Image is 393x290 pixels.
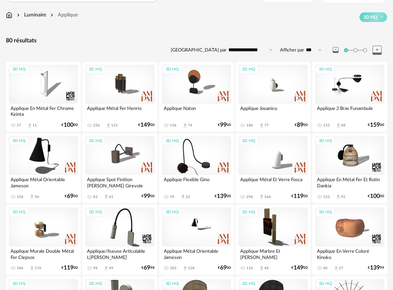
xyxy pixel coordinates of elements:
a: 3D HQ Applique Métal Orientable Jameson 158 Download icon 96 €6900 [6,133,81,203]
a: 3D HQ Applique En Métal Fer Et Rotin Dankia 153 Download icon 92 €10000 [312,133,387,203]
span: 100 [370,194,380,199]
a: 3D HQ Applique En Métal Fer Chrome Keinta 27 Download icon 11 €10000 [6,62,81,132]
div: € 00 [368,123,384,127]
span: 149 [140,123,150,127]
span: 99 [144,194,150,199]
a: 3D HQ Applique Flexible Gino 59 Download icon 23 €13900 [159,133,234,203]
div: 83 [93,195,98,199]
div: Applique En Métal Fer Et Rotin Dankia [315,175,384,190]
div: 3D HQ [162,137,182,146]
span: 69 [144,266,150,270]
div: Applique Naton [162,104,231,118]
div: 3D HQ [9,208,29,217]
span: Download icon [259,194,264,199]
a: 3D HQ Applique Spot Finition [PERSON_NAME] Girevole 83 Download icon 41 €9900 [82,133,157,203]
a: 3D HQ Applique 2 Bras Funambule 133 Download icon 68 €15900 [312,62,387,132]
span: Download icon [103,266,109,271]
div: 3D HQ [9,279,29,289]
div: Applique En Verre Coloré Kinoko [315,247,384,261]
div: 166 [264,195,271,199]
a: 3D HQ Applique/liseuse Articulable L[PERSON_NAME] 98 Download icon 49 €6998 [82,205,157,275]
span: Download icon [180,194,186,199]
div: € 00 [215,194,231,199]
div: € 00 [218,123,231,127]
span: Download icon [259,123,264,128]
div: 156 [170,123,177,127]
span: Download icon [29,194,35,199]
span: Download icon [333,266,339,271]
div: 176 [35,266,41,270]
img: svg+xml;base64,PHN2ZyB3aWR0aD0iMTYiIGhlaWdodD0iMTYiIHZpZXdCb3g9IjAgMCAxNiAxNiIgZmlsbD0ibm9uZSIgeG... [15,11,21,19]
div: 158 [17,195,23,199]
div: 202 [170,266,177,270]
div: Applique Flexible Gino [162,175,231,190]
div: 3D HQ [86,279,105,289]
div: € 98 [141,266,155,270]
a: 3D HQ Applique Métal Et Verre Fosca 296 Download icon 166 €11900 [235,133,310,203]
a: 3D HQ Applique En Verre Coloré Kinoko 60 Download icon 27 €13999 [312,205,387,275]
div: Applique Métal Fer Henrio [85,104,154,118]
div: Applique Jouanico [238,104,307,118]
div: € 00 [368,194,384,199]
div: 153 [323,195,330,199]
span: 99 [220,123,227,127]
div: 296 [246,195,253,199]
div: 3D HQ [9,137,29,146]
span: 119 [64,266,73,270]
div: 77 [264,123,269,127]
div: € 00 [61,266,78,270]
span: Download icon [336,194,341,199]
span: 3D HQ [363,14,377,20]
div: 3D HQ [239,279,258,289]
span: 119 [294,194,303,199]
div: 3D HQ [86,208,105,217]
div: Applique Métal Orientable Jameson [162,247,231,261]
a: 3D HQ Applique Murale Double Métal Fer Clepsos 346 Download icon 176 €11900 [6,205,81,275]
div: Luminaire [15,11,46,19]
span: 159 [370,123,380,127]
div: € 00 [291,194,308,199]
a: 3D HQ Applique Marbre Et [PERSON_NAME] 116 Download icon 48 €14900 [235,205,310,275]
div: 3D HQ [86,65,105,74]
div: 3D HQ [315,65,335,74]
a: 3D HQ Applique Métal Orientable Jameson 202 Download icon 128 €6900 [159,205,234,275]
div: 80 résultats [6,37,387,45]
span: Download icon [336,123,341,128]
span: 139 [217,194,227,199]
div: € 00 [295,123,308,127]
div: € 00 [291,266,308,270]
span: Download icon [106,123,111,128]
span: Download icon [182,266,188,271]
div: Applique Métal Orientable Jameson [9,175,78,190]
span: 69 [220,266,227,270]
div: Applique Métal Et Verre Fosca [238,175,307,190]
div: 11 [33,123,37,127]
a: 3D HQ Applique Naton 156 Download icon 74 €9900 [159,62,234,132]
div: € 00 [61,123,78,127]
div: 41 [109,195,113,199]
span: 69 [67,194,73,199]
div: 68 [341,123,345,127]
a: 3D HQ Applique Jouanico 186 Download icon 77 €8900 [235,62,310,132]
span: 100 [64,123,73,127]
div: € 00 [65,194,78,199]
div: Applique 2 Bras Funambule [315,104,384,118]
div: Applique Spot Finition [PERSON_NAME] Girevole [85,175,154,190]
div: 27 [17,123,21,127]
div: 186 [246,123,253,127]
div: 3D HQ [86,137,105,146]
div: 74 [188,123,192,127]
div: 122 [111,123,118,127]
div: € 00 [138,123,155,127]
div: Applique/liseuse Articulable L[PERSON_NAME] [85,247,154,261]
div: 48 [264,266,269,270]
div: 128 [188,266,194,270]
div: 98 [93,266,98,270]
div: 3D HQ [239,65,258,74]
span: Download icon [259,266,264,271]
div: € 99 [368,266,384,270]
div: 23 [186,195,190,199]
div: 60 [323,266,328,270]
div: 59 [170,195,174,199]
span: Download icon [103,194,109,199]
